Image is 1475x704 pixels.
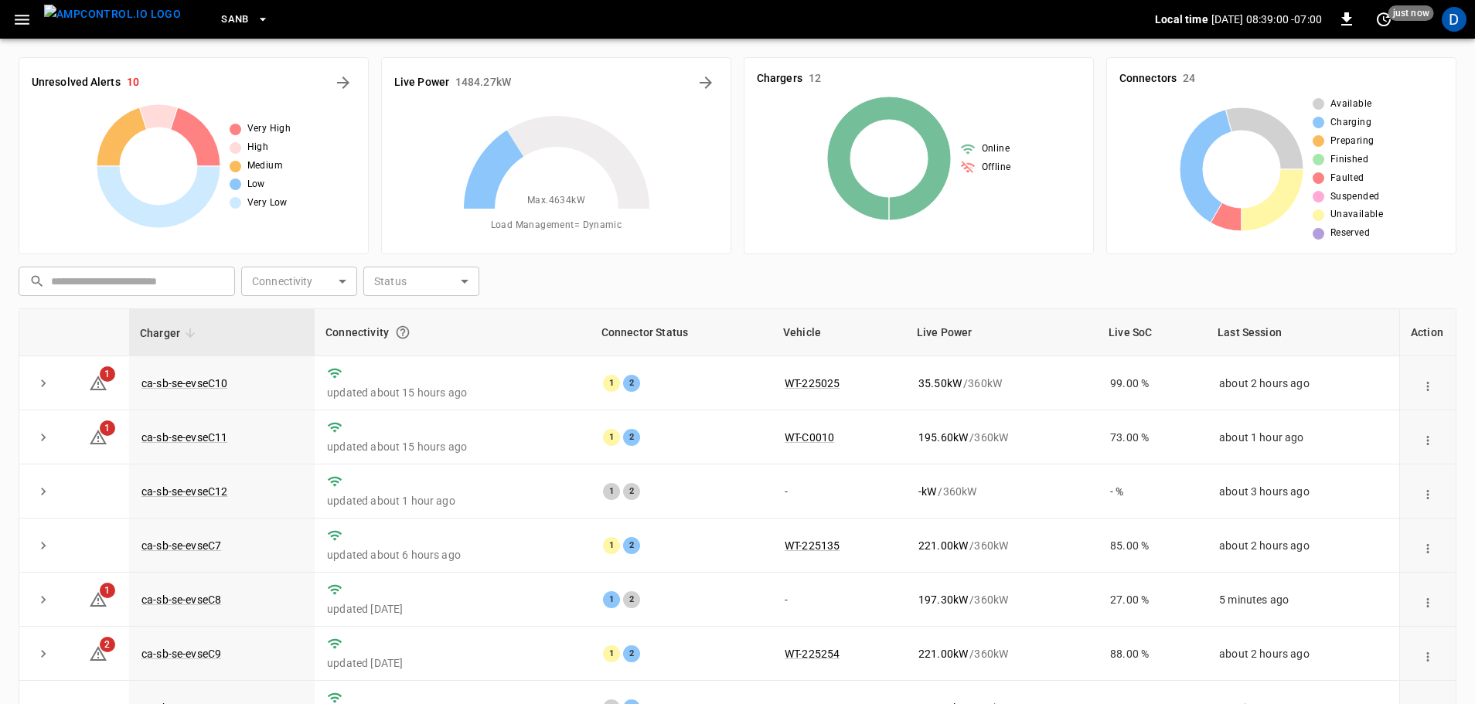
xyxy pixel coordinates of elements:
[32,426,55,449] button: expand row
[141,377,227,389] a: ca-sb-se-evseC10
[1330,97,1372,112] span: Available
[918,376,1085,391] div: / 360 kW
[327,385,578,400] p: updated about 15 hours ago
[1417,646,1439,661] div: action cell options
[623,483,640,500] div: 2
[215,5,275,35] button: SanB
[1399,309,1456,356] th: Action
[918,430,968,445] p: 195.60 kW
[1388,5,1434,21] span: just now
[1207,519,1399,573] td: about 2 hours ago
[918,646,1085,661] div: / 360 kW
[603,645,620,662] div: 1
[918,376,962,391] p: 35.50 kW
[623,375,640,392] div: 2
[603,591,620,608] div: 1
[247,121,291,137] span: Very High
[325,318,580,346] div: Connectivity
[1098,573,1207,627] td: 27.00 %
[785,539,840,552] a: WT-225135
[1417,484,1439,499] div: action cell options
[1330,134,1375,149] span: Preparing
[623,645,640,662] div: 2
[1207,309,1399,356] th: Last Session
[1098,309,1207,356] th: Live SoC
[1155,12,1208,27] p: Local time
[693,70,718,95] button: Energy Overview
[906,309,1098,356] th: Live Power
[1417,592,1439,607] div: action cell options
[785,377,840,389] a: WT-225025
[141,648,221,660] a: ca-sb-se-evseC9
[89,647,107,659] a: 2
[603,429,620,446] div: 1
[918,484,1085,499] div: / 360 kW
[1207,627,1399,681] td: about 2 hours ago
[809,70,821,87] h6: 12
[491,218,622,233] span: Load Management = Dynamic
[757,70,802,87] h6: Chargers
[247,140,269,155] span: High
[918,538,1085,553] div: / 360 kW
[1417,376,1439,391] div: action cell options
[44,5,181,24] img: ampcontrol.io logo
[89,376,107,388] a: 1
[100,420,115,436] span: 1
[1098,356,1207,410] td: 99.00 %
[1330,189,1380,205] span: Suspended
[32,588,55,611] button: expand row
[603,375,620,392] div: 1
[1371,7,1396,32] button: set refresh interval
[1442,7,1466,32] div: profile-icon
[982,160,1011,175] span: Offline
[141,431,227,444] a: ca-sb-se-evseC11
[1330,115,1371,131] span: Charging
[918,484,936,499] p: - kW
[1098,410,1207,464] td: 73.00 %
[141,593,221,606] a: ca-sb-se-evseC8
[100,583,115,598] span: 1
[247,158,283,174] span: Medium
[331,70,356,95] button: All Alerts
[623,429,640,446] div: 2
[1098,464,1207,519] td: - %
[603,537,620,554] div: 1
[623,537,640,554] div: 2
[772,309,906,356] th: Vehicle
[89,430,107,442] a: 1
[32,534,55,557] button: expand row
[527,193,585,209] span: Max. 4634 kW
[591,309,772,356] th: Connector Status
[603,483,620,500] div: 1
[327,655,578,671] p: updated [DATE]
[918,592,1085,607] div: / 360 kW
[918,430,1085,445] div: / 360 kW
[918,592,968,607] p: 197.30 kW
[1098,519,1207,573] td: 85.00 %
[1098,627,1207,681] td: 88.00 %
[1417,538,1439,553] div: action cell options
[141,485,227,498] a: ca-sb-se-evseC12
[623,591,640,608] div: 2
[772,573,906,627] td: -
[1207,356,1399,410] td: about 2 hours ago
[32,642,55,665] button: expand row
[1330,152,1368,168] span: Finished
[1119,70,1177,87] h6: Connectors
[221,11,249,29] span: SanB
[327,439,578,454] p: updated about 15 hours ago
[1183,70,1195,87] h6: 24
[327,493,578,508] p: updated about 1 hour ago
[100,366,115,382] span: 1
[1417,430,1439,445] div: action cell options
[982,141,1010,157] span: Online
[247,177,265,192] span: Low
[89,593,107,605] a: 1
[1330,207,1383,223] span: Unavailable
[1211,12,1322,27] p: [DATE] 08:39:00 -07:00
[772,464,906,519] td: -
[140,324,200,342] span: Charger
[1207,464,1399,519] td: about 3 hours ago
[918,538,968,553] p: 221.00 kW
[918,646,968,661] p: 221.00 kW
